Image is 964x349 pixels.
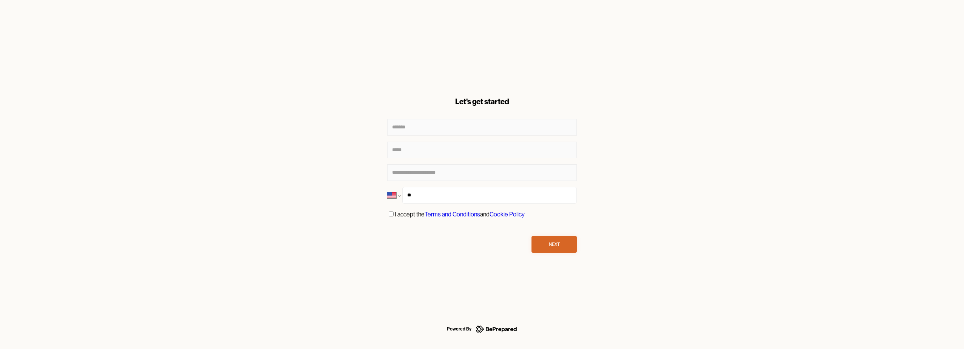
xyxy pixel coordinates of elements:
[549,241,560,248] div: Next
[387,96,577,107] div: Let's get started
[490,211,525,218] a: Cookie Policy
[531,236,577,253] button: Next
[425,211,480,218] a: Terms and Conditions
[447,324,471,334] div: Powered By
[395,210,525,219] p: I accept the and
